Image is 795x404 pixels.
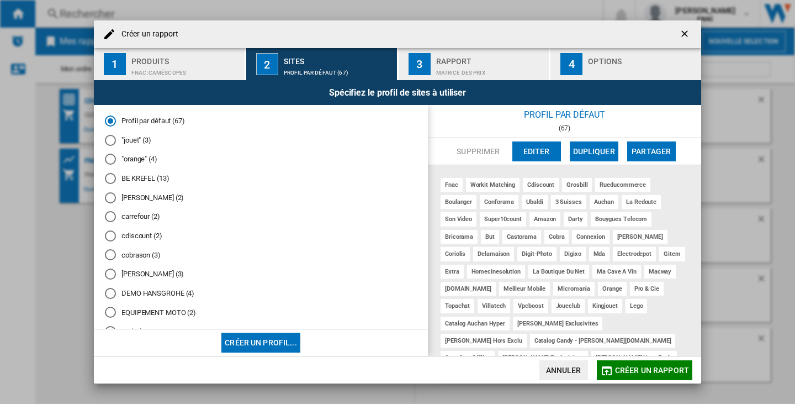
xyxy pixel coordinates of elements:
div: 4 [560,53,582,75]
div: [DOMAIN_NAME] [441,282,496,296]
div: Options [588,53,697,64]
ng-md-icon: getI18NText('BUTTONS.CLOSE_DIALOG') [679,28,692,41]
button: Créer un rapport [597,360,692,380]
div: grosbill [562,178,592,192]
button: getI18NText('BUTTONS.CLOSE_DIALOG') [675,23,697,45]
div: super10count [480,212,526,226]
div: fnac [441,178,463,192]
div: [PERSON_NAME] hors exclu [441,334,527,348]
div: Profil par défaut (67) [284,64,393,76]
md-radio-button: cobrason (3) [105,250,417,260]
md-radio-button: darty (3) [105,269,417,280]
div: vpcboost [513,299,548,313]
div: catalog auchan hyper [441,317,510,330]
div: mda [589,247,610,261]
div: workit matching [466,178,520,192]
md-radio-button: carrefour (2) [105,212,417,222]
div: carrefour offline [441,351,495,365]
div: pro & cie [630,282,664,296]
div: 3 suisses [551,195,586,209]
div: meilleur mobile [499,282,550,296]
md-radio-button: boulanger (2) [105,192,417,203]
button: Supprimer [453,141,503,161]
div: darty [564,212,587,226]
button: Annuler [539,360,588,380]
div: ma cave a vin [592,265,641,279]
div: digit-photo [517,247,556,261]
div: Sites [284,53,393,64]
div: auchan [590,195,618,209]
md-radio-button: "jouet" (3) [105,135,417,145]
md-radio-button: "orange" (4) [105,154,417,165]
div: delamaison [473,247,514,261]
div: conforama [480,195,518,209]
div: [PERSON_NAME] [613,230,668,244]
div: [PERSON_NAME] exclusivites [498,351,587,365]
div: Profil par défaut [428,105,701,124]
button: Dupliquer [570,141,618,161]
div: la redoute [622,195,661,209]
div: joueclub [552,299,585,313]
button: Créer un profil... [221,333,300,353]
div: 1 [104,53,126,75]
span: Créer un rapport [615,366,689,375]
div: ubaldi [522,195,547,209]
div: connexion [572,230,609,244]
div: but [481,230,499,244]
md-radio-button: Profil par défaut (67) [105,116,417,127]
div: 3 [409,53,431,75]
div: topachat [441,299,474,313]
button: Editer [512,141,561,161]
div: [PERSON_NAME] hors exclu [591,351,677,365]
div: cdiscount [523,178,559,192]
div: rueducommerce [595,178,650,192]
h4: Créer un rapport [116,29,179,40]
button: 2 Sites Profil par défaut (67) [246,48,398,80]
div: villatech [478,299,510,313]
div: (67) [428,124,701,132]
div: 2 [256,53,278,75]
div: boulanger [441,195,476,209]
div: bouygues telecom [591,212,651,226]
div: lego [626,299,648,313]
div: son video [441,212,476,226]
button: 1 Produits FNAC:Caméscopes [94,48,246,80]
div: extra [441,265,464,279]
div: cobra [544,230,569,244]
button: 3 Rapport Matrice des prix [399,48,550,80]
div: Produits [131,53,240,64]
div: gitem [659,247,685,261]
div: la boutique du net [528,265,589,279]
md-radio-button: es (12) [105,327,417,337]
div: coriolis [441,247,470,261]
div: bricorama [441,230,478,244]
md-radio-button: BE KREFEL (13) [105,174,417,184]
md-radio-button: EQUIPEMENT MOTO (2) [105,307,417,318]
div: catalog candy - [PERSON_NAME][DOMAIN_NAME] [530,334,676,348]
div: Spécifiez le profil de sites à utiliser [94,80,701,105]
div: digixo [560,247,585,261]
div: amazon [529,212,560,226]
div: Rapport [436,53,545,64]
div: orange [598,282,626,296]
button: 4 Options [550,48,701,80]
div: micromania [553,282,595,296]
button: Partager [627,141,676,161]
div: electrodepot [613,247,656,261]
md-radio-button: cdiscount (2) [105,230,417,241]
div: homecinesolution [467,265,525,279]
md-radio-button: DEMO HANSGROHE (4) [105,288,417,298]
div: Matrice des prix [436,64,545,76]
div: FNAC:Caméscopes [131,64,240,76]
div: kingjouet [588,299,622,313]
div: castorama [502,230,541,244]
div: [PERSON_NAME] exclusivites [513,317,602,330]
div: macway [644,265,676,279]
